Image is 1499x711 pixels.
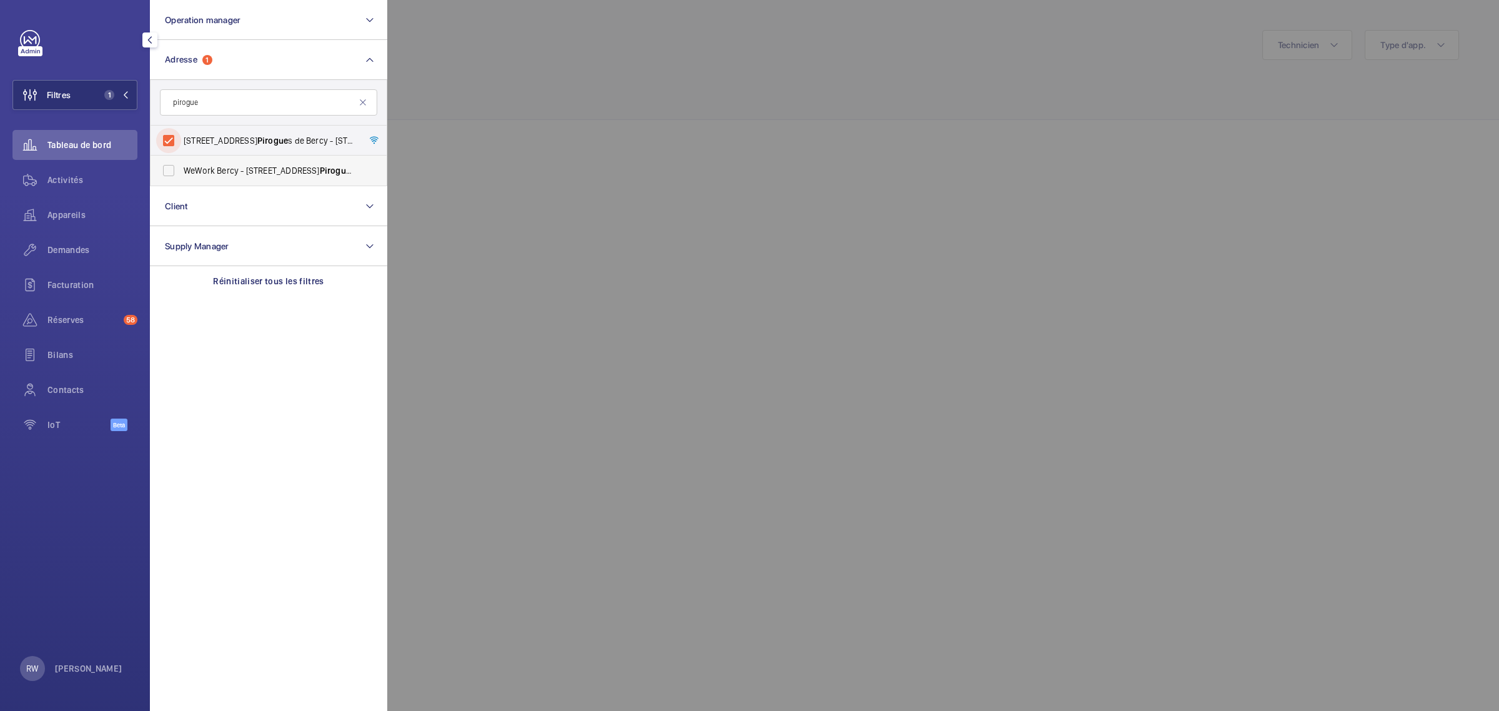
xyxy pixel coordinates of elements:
span: Contacts [47,384,137,396]
span: 58 [124,315,137,325]
p: RW [26,662,38,675]
span: Demandes [47,244,137,256]
span: Activités [47,174,137,186]
span: Tableau de bord [47,139,137,151]
span: Appareils [47,209,137,221]
span: Filtres [47,89,71,101]
button: Filtres1 [12,80,137,110]
span: Beta [111,419,127,431]
span: 1 [104,90,114,100]
span: Bilans [47,349,137,361]
span: Réserves [47,314,119,326]
span: IoT [47,419,111,431]
p: [PERSON_NAME] [55,662,122,675]
span: Facturation [47,279,137,291]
